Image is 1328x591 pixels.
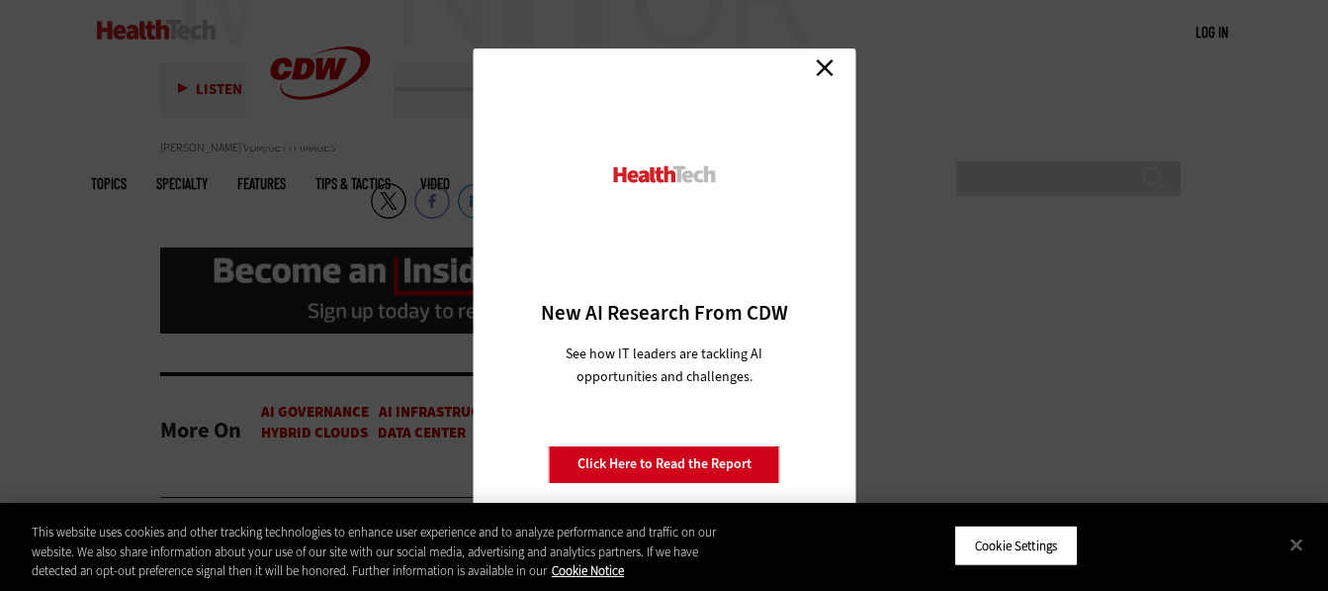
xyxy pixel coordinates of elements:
[610,164,718,185] img: HealthTech_0.png
[954,525,1078,566] button: Cookie Settings
[549,445,780,483] a: Click Here to Read the Report
[32,523,731,581] div: This website uses cookies and other tracking technologies to enhance user experience and to analy...
[552,562,624,579] a: More information about your privacy
[810,53,840,83] a: Close
[507,299,821,327] h3: New AI Research From CDW
[1275,523,1318,566] button: Close
[542,343,786,388] p: See how IT leaders are tackling AI opportunities and challenges.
